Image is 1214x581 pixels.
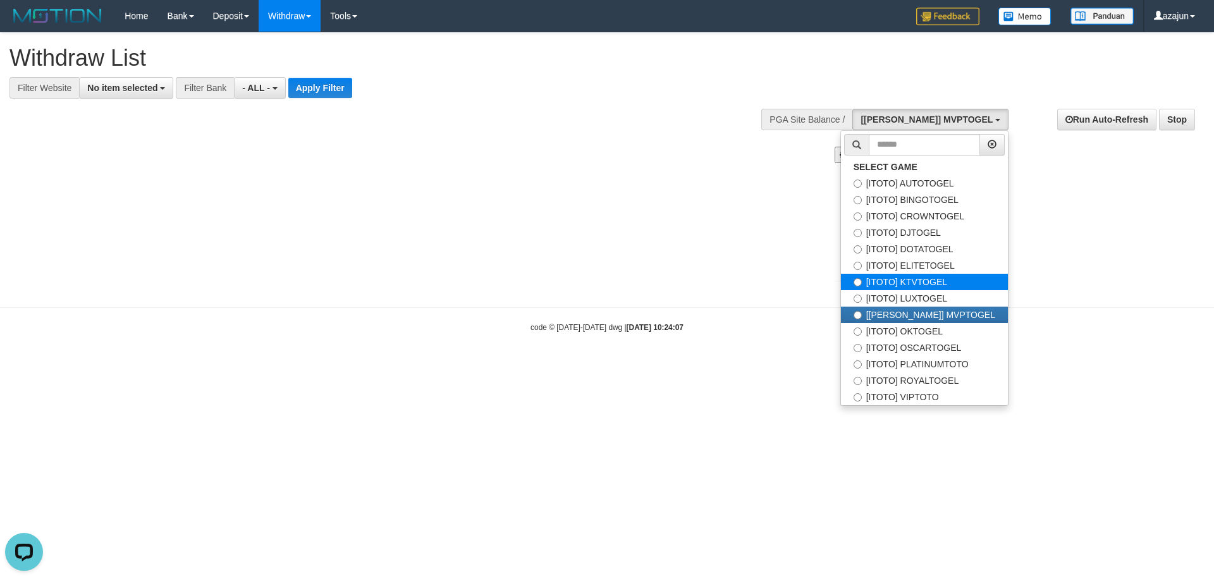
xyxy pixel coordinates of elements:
input: [ITOTO] OSCARTOGEL [854,344,862,352]
label: [ITOTO] PLATINUMTOTO [841,356,1008,372]
a: Run Auto-Refresh [1057,109,1156,130]
button: - ALL - [234,77,285,99]
input: [ITOTO] DOTATOGEL [854,245,862,254]
button: [[PERSON_NAME]] MVPTOGEL [852,109,1009,130]
label: [ITOTO] LUXTOGEL [841,290,1008,307]
img: panduan.png [1070,8,1134,25]
input: [[PERSON_NAME]] MVPTOGEL [854,311,862,319]
input: [ITOTO] DJTOGEL [854,229,862,237]
label: [[PERSON_NAME]] MVPTOGEL [841,307,1008,323]
img: Button%20Memo.svg [998,8,1052,25]
label: [ITOTO] OSCARTOGEL [841,339,1008,356]
label: [ITOTO] DJTOGEL [841,224,1008,241]
label: [ITOTO] AUTOTOGEL [841,175,1008,192]
label: [ITOTO] KTVTOGEL [841,274,1008,290]
img: MOTION_logo.png [9,6,106,25]
span: - ALL - [242,83,270,93]
button: Open LiveChat chat widget [5,5,43,43]
label: [ITOTO] ROYALTOGEL [841,372,1008,389]
span: [[PERSON_NAME]] MVPTOGEL [861,114,993,125]
a: Stop [1159,109,1195,130]
small: code © [DATE]-[DATE] dwg | [530,323,684,332]
input: [ITOTO] VIPTOTO [854,393,862,401]
input: [ITOTO] OKTOGEL [854,327,862,336]
b: SELECT GAME [854,162,917,172]
label: [ITOTO] ELITETOGEL [841,257,1008,274]
input: [ITOTO] KTVTOGEL [854,278,862,286]
div: Filter Bank [176,77,234,99]
div: Filter Website [9,77,79,99]
input: [ITOTO] ELITETOGEL [854,262,862,270]
input: [ITOTO] LUXTOGEL [854,295,862,303]
input: [ITOTO] AUTOTOGEL [854,180,862,188]
label: [ITOTO] OKTOGEL [841,323,1008,339]
div: PGA Site Balance / [761,109,852,130]
input: [ITOTO] ROYALTOGEL [854,377,862,385]
button: Apply Filter [288,78,352,98]
span: No item selected [87,83,157,93]
input: [ITOTO] PLATINUMTOTO [854,360,862,369]
input: [ITOTO] BINGOTOGEL [854,196,862,204]
button: No item selected [79,77,173,99]
strong: [DATE] 10:24:07 [627,323,684,332]
input: [ITOTO] CROWNTOGEL [854,212,862,221]
label: [ITOTO] VIPTOTO [841,389,1008,405]
h1: Withdraw List [9,46,797,71]
img: Feedback.jpg [916,8,979,25]
label: [ITOTO] BINGOTOGEL [841,192,1008,208]
label: [ITOTO] DOTATOGEL [841,241,1008,257]
label: [ITOTO] CROWNTOGEL [841,208,1008,224]
a: SELECT GAME [841,159,1008,175]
